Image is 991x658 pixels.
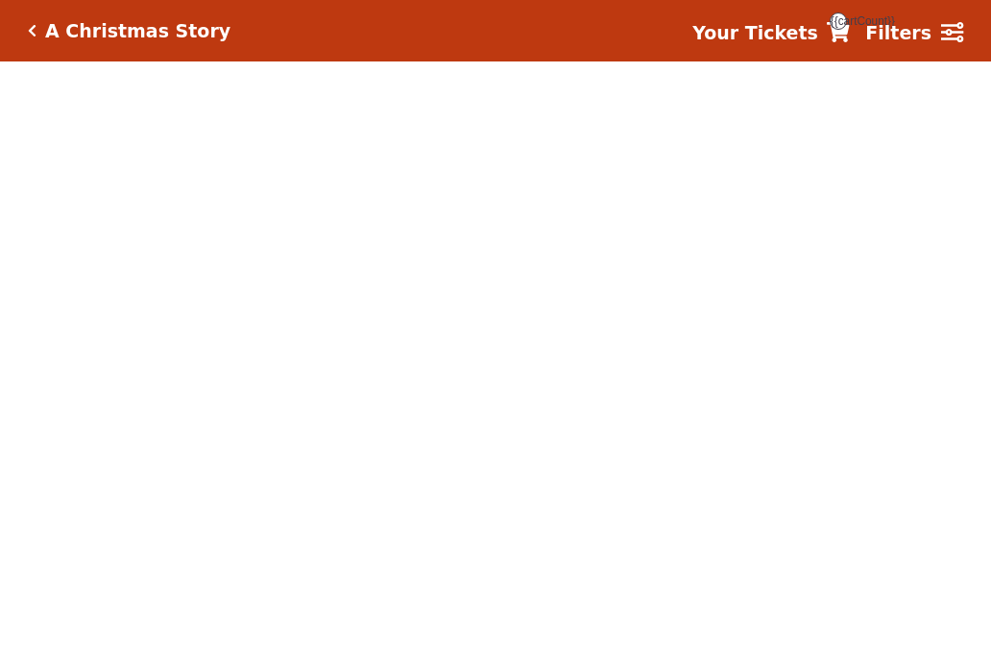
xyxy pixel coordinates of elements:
span: {{cartCount}} [830,12,847,30]
a: Click here to go back to filters [28,24,36,37]
a: Your Tickets {{cartCount}} [692,19,850,47]
a: Filters [865,19,963,47]
strong: Filters [865,22,931,43]
strong: Your Tickets [692,22,818,43]
h5: A Christmas Story [45,20,230,42]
